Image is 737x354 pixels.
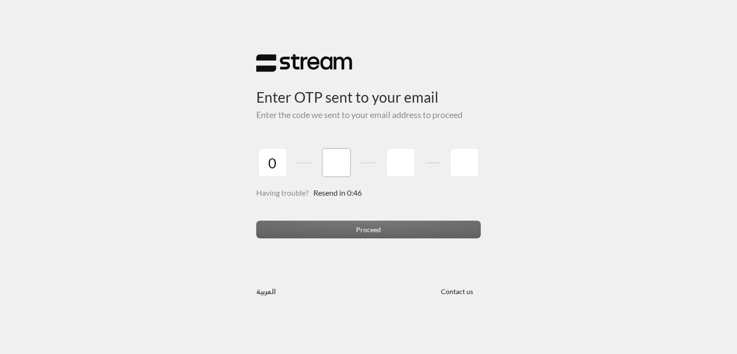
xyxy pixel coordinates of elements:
[256,188,309,197] span: Having trouble?
[256,54,352,72] img: Stream Logo
[256,282,276,300] a: العربية
[433,287,481,295] a: Contact us
[256,72,481,106] h3: Enter OTP sent to your email
[313,188,362,197] span: Resend in 0:46
[256,110,481,120] h5: Enter the code we sent to your email address to proceed
[433,282,481,300] button: Contact us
